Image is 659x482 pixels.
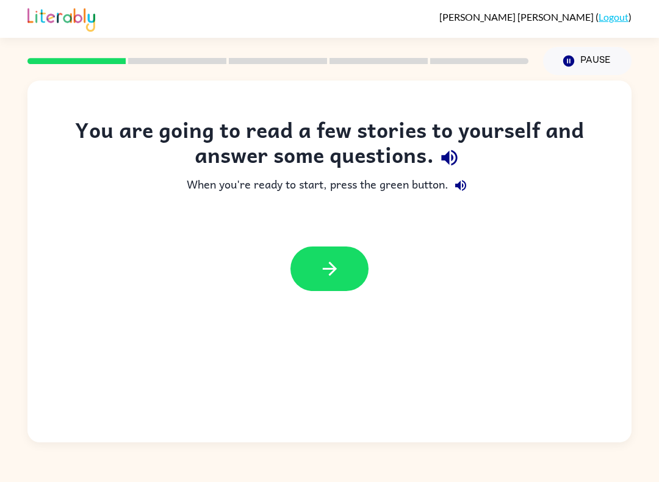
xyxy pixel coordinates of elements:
[27,5,95,32] img: Literably
[439,11,632,23] div: ( )
[52,117,607,173] div: You are going to read a few stories to yourself and answer some questions.
[439,11,596,23] span: [PERSON_NAME] [PERSON_NAME]
[599,11,628,23] a: Logout
[543,47,632,75] button: Pause
[52,173,607,198] div: When you're ready to start, press the green button.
